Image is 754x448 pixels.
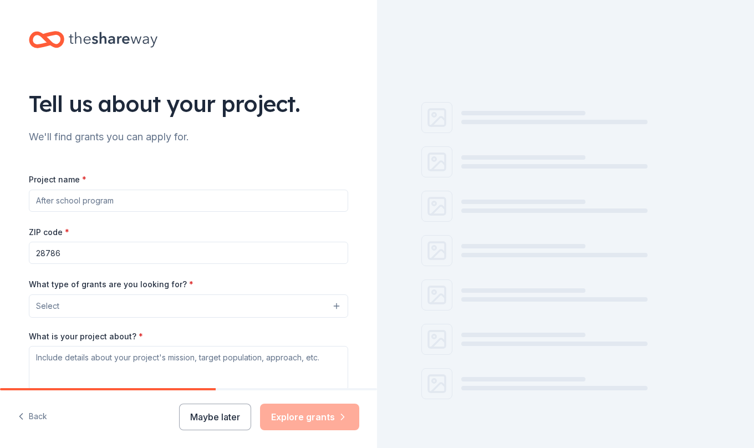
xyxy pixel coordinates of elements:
div: Tell us about your project. [29,88,348,119]
button: Maybe later [179,404,251,430]
div: We'll find grants you can apply for. [29,128,348,146]
span: Select [36,299,59,313]
input: After school program [29,190,348,212]
label: What is your project about? [29,331,143,342]
label: Project name [29,174,86,185]
input: 12345 (U.S. only) [29,242,348,264]
label: What type of grants are you looking for? [29,279,193,290]
label: ZIP code [29,227,69,238]
button: Select [29,294,348,318]
button: Back [18,405,47,429]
